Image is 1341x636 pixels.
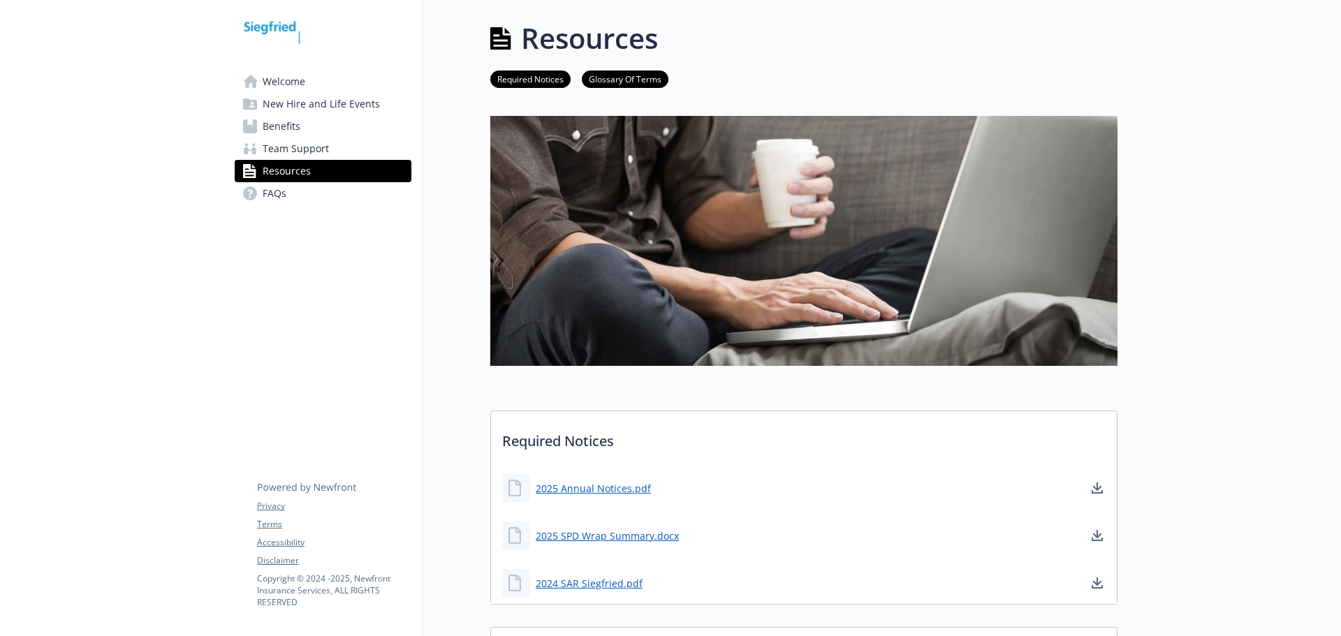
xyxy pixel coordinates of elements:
span: Benefits [263,115,300,138]
a: 2024 SAR Siegfried.pdf [536,576,643,591]
a: Glossary Of Terms [582,72,668,85]
h1: Resources [521,17,658,59]
a: download document [1089,575,1106,591]
a: New Hire and Life Events [235,93,411,115]
a: Accessibility [257,536,411,549]
a: FAQs [235,182,411,205]
span: New Hire and Life Events [263,93,380,115]
a: Resources [235,160,411,182]
img: resources page banner [490,116,1117,366]
a: Benefits [235,115,411,138]
span: FAQs [263,182,286,205]
p: Copyright © 2024 - 2025 , Newfront Insurance Services, ALL RIGHTS RESERVED [257,572,411,608]
a: download document [1089,527,1106,544]
span: Welcome [263,71,305,93]
a: download document [1089,480,1106,496]
a: Welcome [235,71,411,93]
p: Required Notices [491,411,1117,463]
span: Team Support [263,138,329,160]
a: Team Support [235,138,411,160]
a: Privacy [257,500,411,512]
a: 2025 SPD Wrap Summary.docx [536,528,679,543]
a: Disclaimer [257,554,411,567]
a: Terms [257,518,411,531]
a: 2025 Annual Notices.pdf [536,481,651,496]
span: Resources [263,160,311,182]
a: Required Notices [490,72,571,85]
